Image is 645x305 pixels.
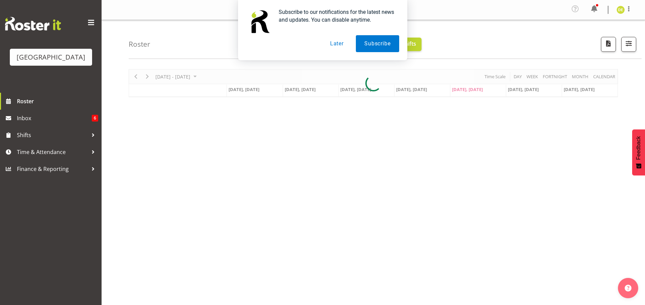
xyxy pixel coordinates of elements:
[17,113,92,123] span: Inbox
[625,285,631,291] img: help-xxl-2.png
[322,35,352,52] button: Later
[273,8,399,24] div: Subscribe to our notifications for the latest news and updates. You can disable anytime.
[92,115,98,122] span: 6
[17,147,88,157] span: Time & Attendance
[17,96,98,106] span: Roster
[17,164,88,174] span: Finance & Reporting
[632,129,645,175] button: Feedback - Show survey
[636,136,642,160] span: Feedback
[356,35,399,52] button: Subscribe
[246,8,273,35] img: notification icon
[17,130,88,140] span: Shifts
